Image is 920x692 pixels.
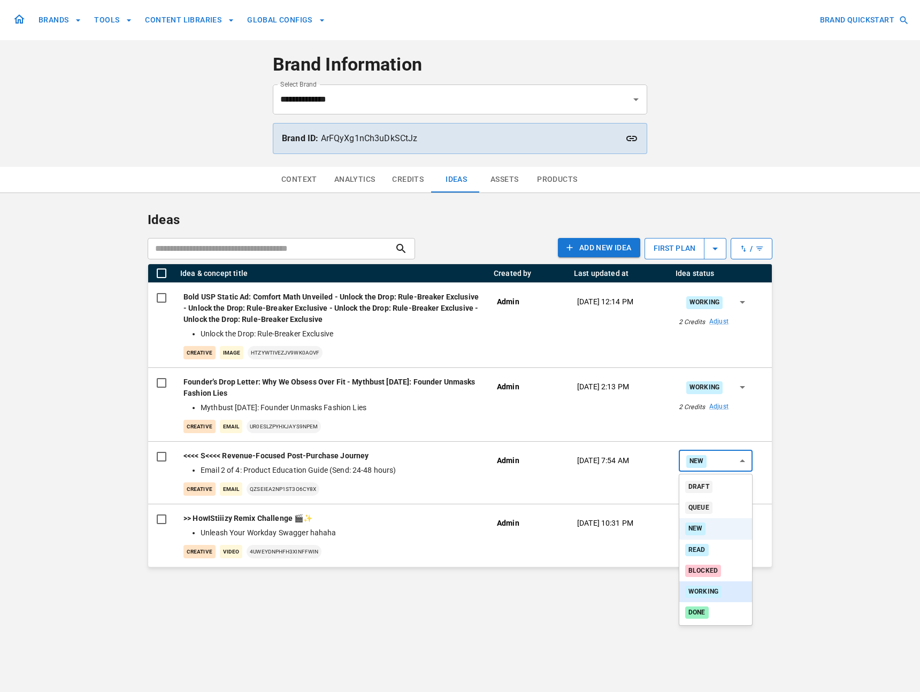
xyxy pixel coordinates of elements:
div: Working [685,586,722,598]
div: Queue [685,502,712,514]
div: New [685,522,706,535]
div: Blocked [685,565,721,577]
div: Read [685,544,709,556]
div: Draft [685,481,712,493]
div: Done [685,606,709,619]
